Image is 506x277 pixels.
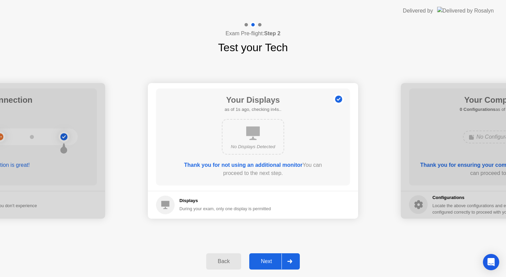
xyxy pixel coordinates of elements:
div: You can proceed to the next step. [175,161,331,177]
div: Next [251,258,281,264]
div: Delivered by [403,7,433,15]
div: No Displays Detected [228,143,278,150]
h4: Exam Pre-flight: [226,29,280,38]
h5: as of 1s ago, checking in4s.. [225,106,281,113]
div: During your exam, only one display is permitted [179,205,271,212]
img: Delivered by Rosalyn [437,7,494,15]
div: Back [208,258,239,264]
button: Back [206,253,241,270]
b: Step 2 [264,31,280,36]
h5: Displays [179,197,271,204]
button: Next [249,253,300,270]
b: Thank you for not using an additional monitor [184,162,303,168]
h1: Your Displays [225,94,281,106]
div: Open Intercom Messenger [483,254,499,270]
h1: Test your Tech [218,39,288,56]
